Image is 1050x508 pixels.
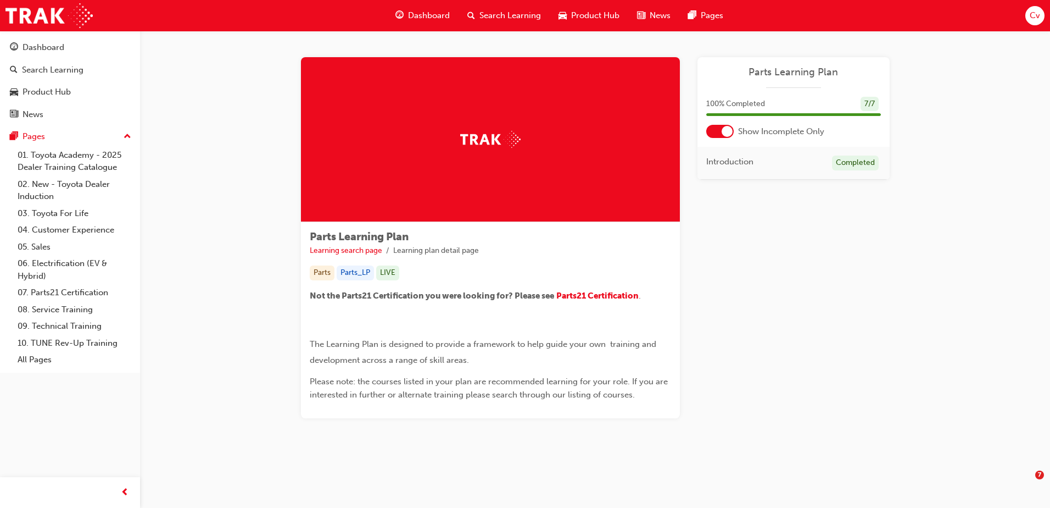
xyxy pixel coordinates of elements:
a: Dashboard [4,37,136,58]
div: News [23,108,43,121]
div: LIVE [376,266,399,280]
span: pages-icon [10,132,18,142]
a: car-iconProduct Hub [550,4,628,27]
span: Search Learning [479,9,541,22]
div: Completed [832,156,879,170]
a: pages-iconPages [679,4,732,27]
button: Cv [1025,6,1045,25]
span: 100 % Completed [706,98,765,111]
div: Pages [23,130,45,143]
span: The Learning Plan is designed to provide a framework to help guide your own training and developm... [310,339,658,365]
span: Pages [701,9,723,22]
span: guage-icon [10,43,18,53]
li: Learning plan detail page [393,245,479,257]
span: Product Hub [571,9,619,22]
button: Pages [4,126,136,147]
span: car-icon [10,87,18,97]
a: Parts21 Certification [556,291,639,301]
a: 05. Sales [13,239,136,256]
span: search-icon [467,9,475,23]
span: 7 [1035,471,1044,479]
a: 01. Toyota Academy - 2025 Dealer Training Catalogue [13,147,136,176]
a: News [4,104,136,125]
a: 10. TUNE Rev-Up Training [13,335,136,352]
a: Parts Learning Plan [706,66,881,79]
a: All Pages [13,351,136,368]
div: Search Learning [22,64,83,76]
span: Not the Parts21 Certification you were looking for? Please see [310,291,554,301]
span: pages-icon [688,9,696,23]
span: guage-icon [395,9,404,23]
a: 03. Toyota For Life [13,205,136,222]
button: DashboardSearch LearningProduct HubNews [4,35,136,126]
a: Search Learning [4,60,136,80]
img: Trak [5,3,93,28]
div: Product Hub [23,86,71,98]
a: 07. Parts21 Certification [13,284,136,301]
span: Introduction [706,156,753,168]
a: guage-iconDashboard [387,4,459,27]
a: 09. Technical Training [13,318,136,335]
span: search-icon [10,65,18,75]
div: Dashboard [23,41,64,54]
span: . [639,291,641,301]
a: 08. Service Training [13,301,136,318]
img: Trak [460,131,521,148]
a: 06. Electrification (EV & Hybrid) [13,255,136,284]
a: search-iconSearch Learning [459,4,550,27]
div: 7 / 7 [861,97,879,112]
span: up-icon [124,130,131,144]
div: Parts_LP [337,266,374,280]
a: 02. New - Toyota Dealer Induction [13,176,136,205]
iframe: Intercom live chat [1013,471,1039,497]
span: prev-icon [121,486,129,500]
span: Show Incomplete Only [738,125,824,138]
span: news-icon [637,9,645,23]
div: Parts [310,266,334,280]
span: Parts Learning Plan [310,230,409,243]
a: 04. Customer Experience [13,222,136,239]
a: Learning search page [310,246,382,255]
span: car-icon [558,9,567,23]
a: news-iconNews [628,4,679,27]
span: Please note: the courses listed in your plan are recommended learning for your role. If you are i... [310,377,670,400]
span: Cv [1030,9,1040,22]
span: Dashboard [408,9,450,22]
span: News [650,9,671,22]
a: Product Hub [4,82,136,102]
span: news-icon [10,110,18,120]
